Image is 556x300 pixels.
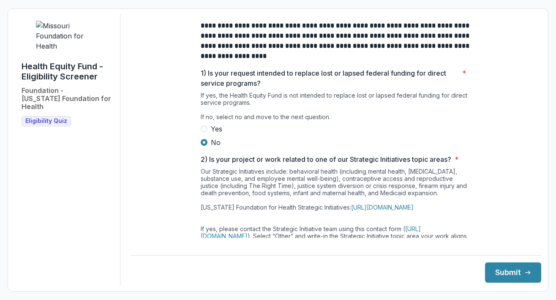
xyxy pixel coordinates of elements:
[201,68,459,88] p: 1) Is your request intended to replace lost or lapsed federal funding for direct service programs?
[201,154,451,164] p: 2) Is your project or work related to one of our Strategic Initiatives topic areas?
[211,137,221,147] span: No
[351,204,414,211] a: [URL][DOMAIN_NAME]
[485,262,541,283] button: Submit
[25,117,67,125] span: Eligibility Quiz
[211,124,222,134] span: Yes
[201,92,471,124] div: If yes, the Health Equity Fund is not intended to replace lost or lapsed federal funding for dire...
[22,87,113,111] h2: Foundation - [US_STATE] Foundation for Health
[201,168,471,272] div: Our Strategic Initiatives include: behavioral health (including mental health, [MEDICAL_DATA], su...
[22,61,113,82] h1: Health Equity Fund - Eligibility Screener
[201,225,421,240] a: [URL][DOMAIN_NAME]
[36,21,99,51] img: Missouri Foundation for Health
